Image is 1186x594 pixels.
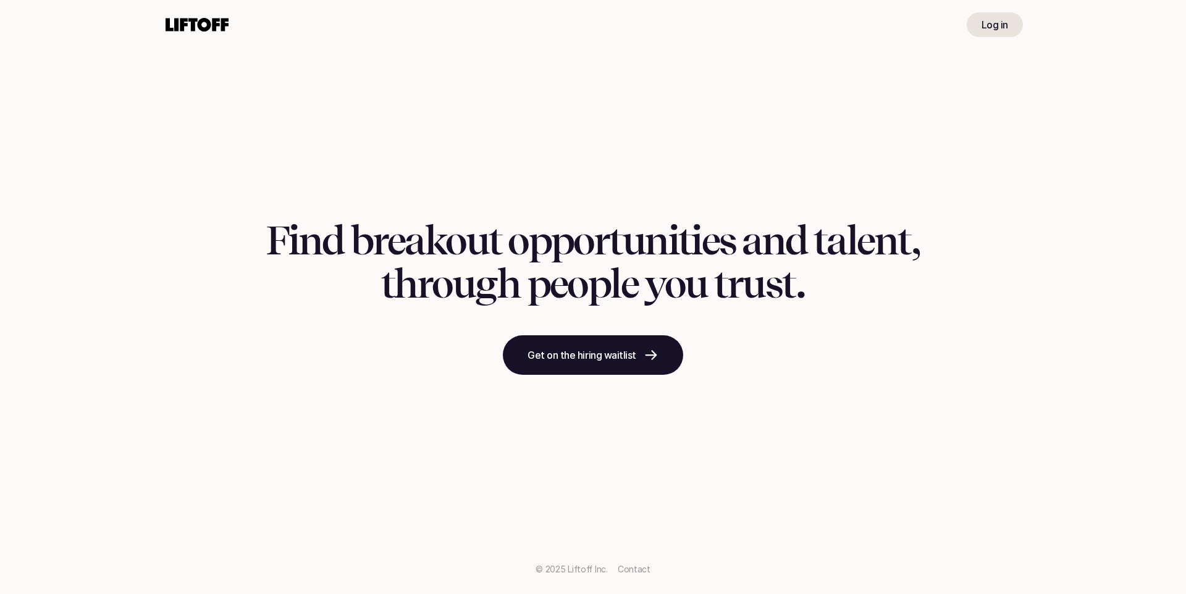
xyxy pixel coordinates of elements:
[503,335,683,375] a: Get on the hiring waitlist
[266,219,920,306] h1: Find breakout opportunities and talent, through people you trust.
[982,17,1008,32] p: Log in
[618,564,650,574] a: Contact
[967,12,1023,37] a: Log in
[536,563,608,576] p: © 2025 Liftoff Inc.
[528,348,636,362] p: Get on the hiring waitlist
